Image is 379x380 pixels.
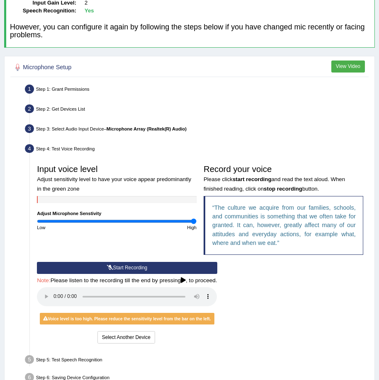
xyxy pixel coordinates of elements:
b: start recording [233,176,272,182]
div: Step 2: Get Devices List [22,102,372,118]
span: – [104,126,187,131]
small: Adjust sensitivity level to have your voice appear predominantly in the green zone [37,176,191,191]
button: Select Another Device [97,331,155,343]
div: Step 3: Select Audio Input Device [22,122,372,138]
h4: However, you can configure it again by following the steps below if you have changed mic recently... [10,23,371,40]
h4: Please listen to the recording till the end by pressing , to proceed. [37,278,217,284]
b: Yes [85,7,94,14]
b: stop recording [264,186,302,192]
div: Voice level is too high. Please reduce the sensitivity level from the bar on the left. [40,313,214,324]
h3: Record your voice [204,165,363,192]
label: Adjust Microphone Senstivity [37,210,101,217]
div: Step 5: Test Speech Recognition [22,353,372,368]
small: Please click and read the text aloud. When finished reading, click on button. [204,176,345,191]
h2: Microphone Setup [12,62,232,73]
b: Microphone Array (Realtek(R) Audio) [107,126,187,131]
span: Note: [37,277,51,283]
h3: Input voice level [37,165,197,192]
div: Low [34,224,117,231]
button: View Video [331,61,365,73]
div: Step 1: Grant Permissions [22,82,372,98]
div: Step 4: Test Voice Recording [22,142,372,157]
dt: Speech Recognition: [10,7,76,15]
button: Start Recording [37,262,217,274]
q: The culture we acquire from our families, schools, and communities is something that we often tak... [212,204,356,246]
div: High [117,224,200,231]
